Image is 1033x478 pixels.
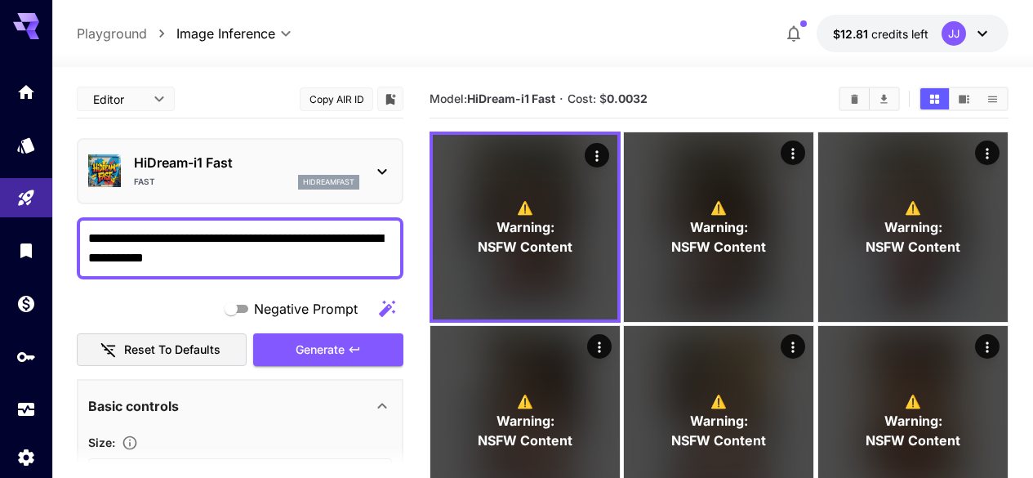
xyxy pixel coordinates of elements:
[93,91,144,108] span: Editor
[77,24,176,43] nav: breadcrumb
[16,188,36,208] div: Playground
[16,240,36,261] div: Library
[559,89,563,109] p: ·
[919,87,1009,111] div: Show media in grid viewShow media in video viewShow media in list view
[866,237,960,257] span: NSFW Content
[975,334,1000,359] div: Actions
[16,400,36,420] div: Usage
[781,334,806,359] div: Actions
[711,198,728,217] span: ⚠️
[300,87,373,111] button: Copy AIR ID
[496,411,554,431] span: Warning:
[430,92,555,105] span: Model:
[303,176,354,188] p: hidreamfast
[905,198,921,217] span: ⚠️
[672,237,767,257] span: NSFW Content
[16,82,36,102] div: Home
[920,88,949,109] button: Show media in grid view
[817,15,1009,52] button: $12.80613JJ
[833,27,871,41] span: $12.81
[253,333,403,367] button: Generate
[950,88,978,109] button: Show media in video view
[690,411,748,431] span: Warning:
[88,146,392,196] div: HiDream-i1 FastFasthidreamfast
[115,435,145,451] button: Adjust the dimensions of the generated image by specifying its width and height in pixels, or sel...
[517,391,533,411] span: ⚠️
[690,217,748,237] span: Warning:
[77,24,147,43] a: Playground
[478,431,572,450] span: NSFW Content
[585,143,609,168] div: Actions
[672,431,767,450] span: NSFW Content
[568,92,648,105] span: Cost: $
[517,198,533,217] span: ⚠️
[88,386,392,426] div: Basic controls
[383,89,398,109] button: Add to library
[16,447,36,467] div: Settings
[942,21,966,46] div: JJ
[254,299,358,319] span: Negative Prompt
[16,293,36,314] div: Wallet
[134,153,359,172] p: HiDream-i1 Fast
[839,87,900,111] div: Clear AllDownload All
[871,27,928,41] span: credits left
[866,431,960,450] span: NSFW Content
[587,334,612,359] div: Actions
[975,141,1000,165] div: Actions
[176,24,275,43] span: Image Inference
[870,88,898,109] button: Download All
[16,135,36,155] div: Models
[840,88,869,109] button: Clear All
[905,391,921,411] span: ⚠️
[88,436,115,449] span: Size :
[884,217,942,237] span: Warning:
[467,92,555,105] b: HiDream-i1 Fast
[16,346,36,367] div: API Keys
[711,391,728,411] span: ⚠️
[478,237,572,257] span: NSFW Content
[884,411,942,431] span: Warning:
[607,92,648,105] b: 0.0032
[296,340,345,360] span: Generate
[781,141,806,165] div: Actions
[833,25,928,42] div: $12.80613
[134,176,155,188] p: Fast
[978,88,1007,109] button: Show media in list view
[88,396,179,416] p: Basic controls
[77,333,247,367] button: Reset to defaults
[496,217,554,237] span: Warning:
